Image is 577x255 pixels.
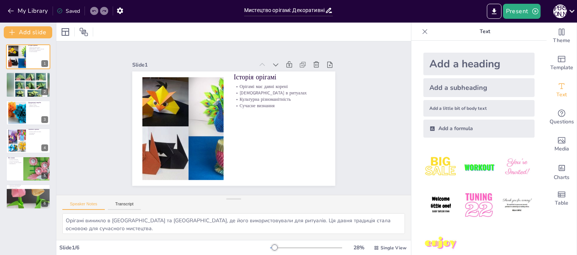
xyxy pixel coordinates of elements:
div: 1 [6,44,50,69]
div: Add ready made slides [547,50,577,77]
p: Задоволення від процесу [8,186,48,187]
p: Тварини з паперу [28,105,48,106]
button: My Library [6,5,51,17]
p: Прикраси для інтер'єру [28,106,48,108]
span: Text [556,91,567,99]
div: 6 [6,184,50,209]
p: Необхідні матеріали [8,159,37,160]
div: 3 [41,116,48,123]
div: Add a formula [423,120,535,138]
div: Add images, graphics, shapes or video [547,131,577,158]
div: 4 [41,144,48,151]
p: Розвиток дрібної моторики [28,131,48,133]
div: 5 [41,172,48,179]
textarea: Орігамі виникло в [GEOGRAPHIC_DATA] та [GEOGRAPHIC_DATA], де його використовували для ритуалів. Ц... [62,213,405,234]
span: Questions [550,118,574,126]
div: Add a little bit of body text [423,100,535,117]
p: Сучасне визнання [234,102,325,109]
input: Insert title [244,5,325,16]
p: Text [431,23,539,41]
div: 2 [41,88,48,95]
p: [DEMOGRAPHIC_DATA] в ритуалах [234,90,325,96]
p: Переваги орігамі [28,129,48,131]
button: Export to PowerPoint [487,4,501,19]
button: Speaker Notes [62,202,105,210]
div: 5 [6,156,50,181]
div: Change the overall theme [547,23,577,50]
p: Сучасне визнання [28,51,48,53]
div: Add a subheading [423,78,535,97]
span: Charts [554,173,569,182]
p: [DEMOGRAPHIC_DATA] в ритуалах [28,49,48,50]
button: Present [503,4,541,19]
div: А [PERSON_NAME] [553,5,567,18]
img: 1.jpeg [423,150,458,185]
div: Add text boxes [547,77,577,104]
span: Table [555,199,568,207]
div: 28 % [350,244,368,251]
p: Релаксація [28,134,48,135]
p: Орігамі має давні корені [28,47,48,49]
p: Орігамі має давні корені [234,83,325,90]
button: Add slide [4,26,52,38]
div: 2 [6,72,50,97]
p: Початок з простих моделей [8,162,37,163]
div: Add a heading [423,53,535,75]
span: Theme [553,36,570,45]
div: 4 [6,128,50,153]
p: Культурна різноманітність [28,50,48,51]
p: Квіти з орігамі [28,103,48,105]
p: Культурна різноманітність [234,96,325,102]
button: Transcript [108,202,141,210]
div: Slide 1 [132,61,254,68]
img: 3.jpeg [500,150,535,185]
p: Історія орігамі [28,45,48,47]
div: Layout [59,26,71,38]
p: Орігамі як самовираження [8,185,48,186]
p: Креативність [28,132,48,134]
img: 5.jpeg [461,188,496,223]
span: Media [554,145,569,153]
p: Декоративні вироби [28,102,48,104]
img: 6.jpeg [500,188,535,223]
img: 2.jpeg [461,150,496,185]
span: Template [550,64,573,72]
div: Get real-time input from your audience [547,104,577,131]
div: 1 [41,60,48,67]
p: Експерименти [8,163,37,164]
p: Як почати [8,157,37,159]
div: 6 [41,200,48,207]
div: 3 [6,100,50,125]
img: 4.jpeg [423,188,458,223]
div: Add charts and graphs [547,158,577,185]
div: Slide 1 / 6 [59,244,270,251]
div: Add a table [547,185,577,212]
div: Saved [57,8,80,15]
span: Position [79,27,88,36]
p: Ресурси для навчання [8,160,37,162]
button: А [PERSON_NAME] [553,4,567,19]
p: Історія орігамі [234,73,325,82]
p: Спільнота орігамі [8,187,48,189]
span: Single View [381,245,406,251]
